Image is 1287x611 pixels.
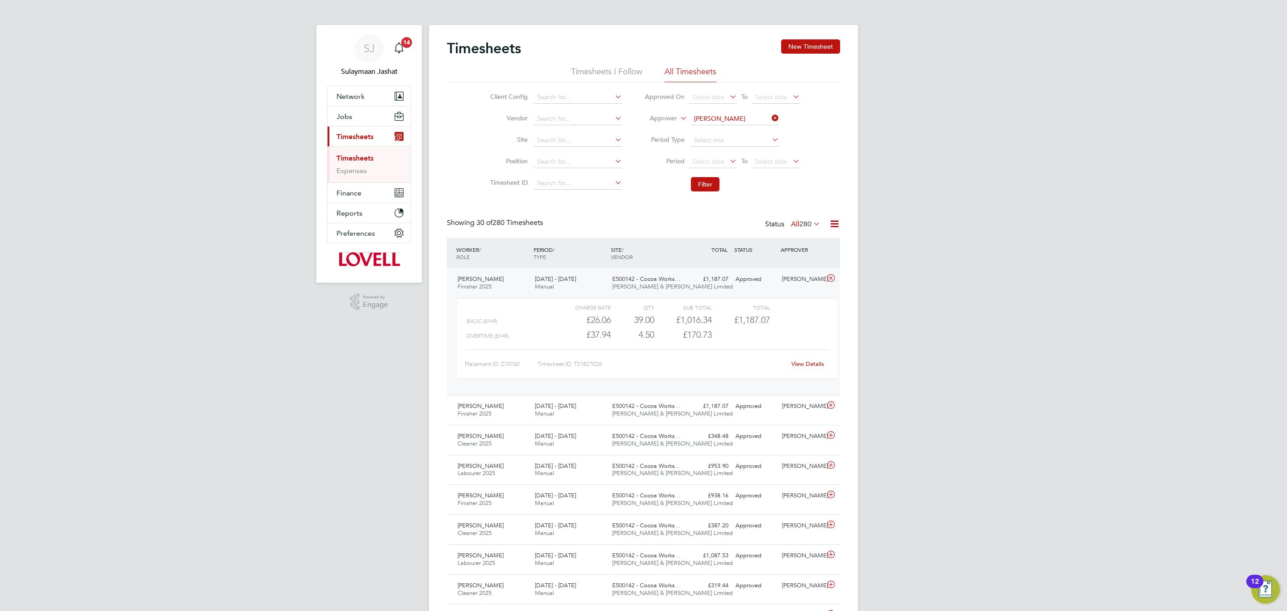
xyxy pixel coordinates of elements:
div: Approved [732,578,778,593]
span: [PERSON_NAME] & [PERSON_NAME] Limited [612,529,733,537]
span: E500142 - Cocoa Works… [612,402,681,410]
label: Timesheet ID [488,178,528,187]
div: [PERSON_NAME] [778,429,825,444]
span: Labourer 2025 [458,469,495,477]
div: WORKER [454,242,531,265]
button: New Timesheet [781,39,840,54]
span: Finisher 2025 [458,499,492,507]
span: Overtime (£/HR) [467,333,509,339]
span: E500142 - Cocoa Works… [612,552,681,559]
span: Select date [692,93,724,101]
label: Client Config [488,93,528,101]
input: Search for... [534,177,622,190]
div: £348.48 [686,429,732,444]
span: [PERSON_NAME] [458,402,504,410]
label: Position [488,157,528,165]
span: E500142 - Cocoa Works… [612,462,681,470]
span: Manual [535,559,554,567]
div: [PERSON_NAME] [778,399,825,414]
span: SJ [364,42,375,54]
input: Search for... [534,156,622,168]
a: Go to home page [327,252,411,267]
span: [DATE] - [DATE] [535,462,576,470]
span: [DATE] - [DATE] [535,492,576,499]
h2: Timesheets [447,39,521,57]
div: APPROVER [778,242,825,258]
span: Reports [336,209,362,217]
span: 280 Timesheets [476,218,543,227]
span: [DATE] - [DATE] [535,275,576,283]
div: £387.20 [686,518,732,533]
span: [PERSON_NAME] [458,581,504,589]
a: Expenses [336,166,367,175]
div: £1,016.34 [654,313,712,327]
div: [PERSON_NAME] [778,578,825,593]
span: Timesheets [336,132,374,141]
label: Approver [637,114,677,123]
div: Timesheets [328,146,411,182]
div: Approved [732,429,778,444]
div: 12 [1251,581,1259,593]
span: Manual [535,440,554,447]
span: Cleaner 2025 [458,589,492,597]
input: Search for... [534,113,622,125]
span: [PERSON_NAME] [458,522,504,529]
span: E500142 - Cocoa Works… [612,432,681,440]
span: [PERSON_NAME] & [PERSON_NAME] Limited [612,499,733,507]
span: [PERSON_NAME] [458,275,504,283]
span: Manual [535,499,554,507]
label: Vendor [488,114,528,122]
span: / [622,246,623,253]
span: To [739,91,750,102]
span: E500142 - Cocoa Works… [612,492,681,499]
input: Search for... [534,91,622,104]
span: 280 [799,220,812,229]
li: Timesheets I Follow [571,66,642,82]
div: Approved [732,518,778,533]
div: [PERSON_NAME] [778,272,825,287]
div: Status [765,218,822,231]
div: PERIOD [531,242,609,265]
span: [DATE] - [DATE] [535,552,576,559]
span: Finisher 2025 [458,410,492,417]
span: E500142 - Cocoa Works… [612,275,681,283]
span: [PERSON_NAME] [458,432,504,440]
span: Cleaner 2025 [458,440,492,447]
span: E500142 - Cocoa Works… [612,581,681,589]
div: Approved [732,459,778,474]
span: Labourer 2025 [458,559,495,567]
span: / [553,246,555,253]
div: [PERSON_NAME] [778,518,825,533]
span: [PERSON_NAME] & [PERSON_NAME] Limited [612,410,733,417]
div: Timesheet ID: TS1827026 [538,357,786,371]
div: £26.06 [553,313,611,327]
nav: Main navigation [316,25,422,283]
div: £953.90 [686,459,732,474]
span: 30 of [476,218,492,227]
span: VENDOR [611,253,633,260]
div: £319.44 [686,578,732,593]
a: Powered byEngage [350,293,388,310]
button: Finance [328,183,411,203]
span: Manual [535,469,554,477]
a: SJSulaymaan Jashat [327,34,411,77]
span: Jobs [336,112,352,121]
button: Preferences [328,223,411,243]
span: [PERSON_NAME] [458,552,504,559]
span: 14 [401,37,412,48]
span: [PERSON_NAME] & [PERSON_NAME] Limited [612,283,733,290]
button: Timesheets [328,127,411,146]
span: [DATE] - [DATE] [535,402,576,410]
div: Charge rate [553,302,611,313]
span: Powered by [363,293,388,301]
button: Open Resource Center, 12 new notifications [1251,575,1280,604]
div: QTY [611,302,654,313]
span: Cleaner 2025 [458,529,492,537]
span: [PERSON_NAME] & [PERSON_NAME] Limited [612,559,733,567]
div: £1,187.07 [686,272,732,287]
a: 14 [390,34,408,63]
a: Timesheets [336,154,374,162]
span: TYPE [534,253,546,260]
span: Finance [336,189,362,197]
span: Finisher 2025 [458,283,492,290]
